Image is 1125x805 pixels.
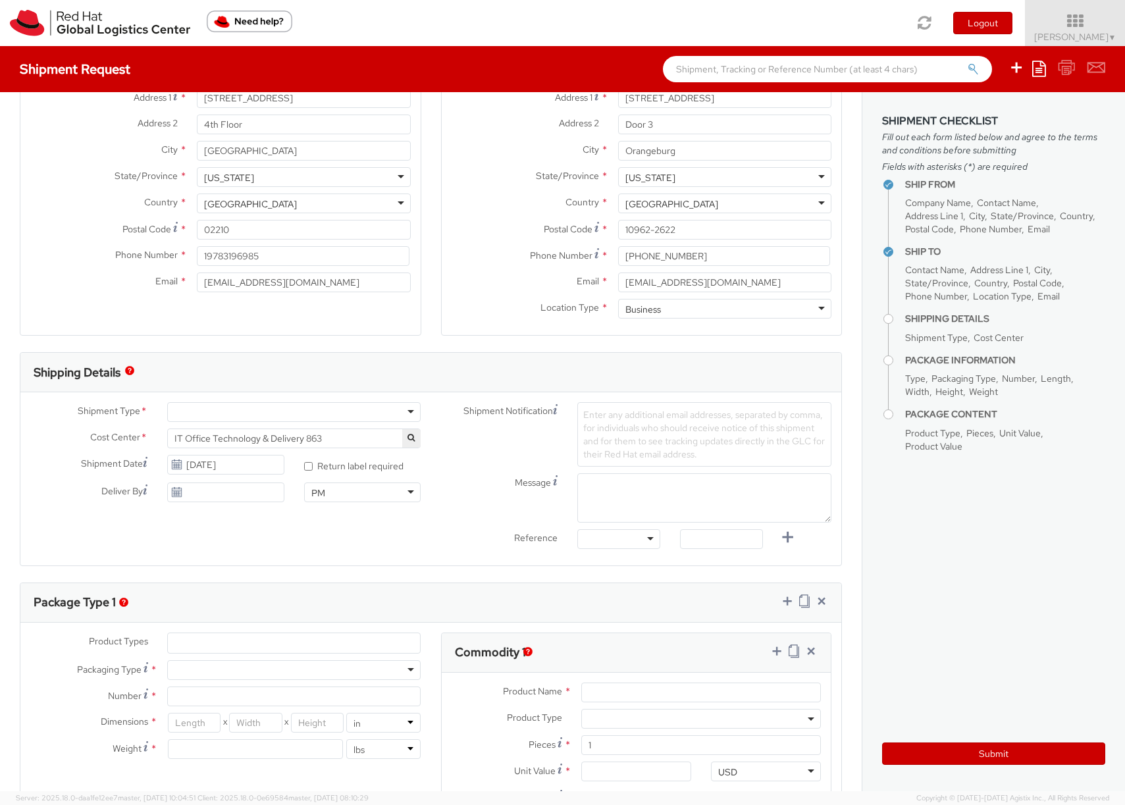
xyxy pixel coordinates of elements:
span: Shipment Type [905,332,968,344]
span: Email [1037,290,1060,302]
span: Product Type [905,427,960,439]
span: ▼ [1109,32,1116,43]
span: Postal Code [1013,277,1062,289]
span: Height [935,386,963,398]
input: Height [291,713,344,733]
span: Pieces [529,739,556,750]
span: Address Line 1 [970,264,1028,276]
span: Number [1002,373,1035,384]
h4: Ship From [905,180,1105,190]
h3: Shipping Details [34,366,120,379]
span: Country [144,196,178,208]
div: [GEOGRAPHIC_DATA] [204,197,297,211]
span: Contact Name [977,197,1036,209]
span: Cost Center [974,332,1024,344]
h4: Shipment Request [20,62,130,76]
span: Width [905,386,929,398]
span: Phone Number [115,249,178,261]
span: State/Province [905,277,968,289]
span: Unit Value [514,765,556,777]
span: Shipment Type [78,404,140,419]
span: Server: 2025.18.0-daa1fe12ee7 [16,793,196,802]
span: Product Types [89,635,148,647]
span: Length [1041,373,1071,384]
span: X [282,713,291,733]
span: Type [905,373,926,384]
span: City [161,143,178,155]
span: Postal Code [905,223,954,235]
span: IT Office Technology & Delivery 863 [167,428,421,448]
input: Width [229,713,282,733]
span: Address 2 [559,117,599,129]
img: rh-logistics-00dfa346123c4ec078e1.svg [10,10,190,36]
span: Number [108,690,142,702]
div: [US_STATE] [204,171,254,184]
span: Location Type [973,290,1032,302]
span: Cost Center [90,430,140,446]
span: Message [515,477,551,488]
span: Deliver By [101,484,143,498]
span: Product Name [503,685,562,697]
span: [PERSON_NAME] [1034,31,1116,43]
div: USD [718,766,737,779]
input: Length [168,713,221,733]
span: Email [1028,223,1050,235]
span: master, [DATE] 10:04:51 [118,793,196,802]
span: Email [577,275,599,287]
span: Shipment Date [81,457,143,471]
span: Country [1060,210,1093,222]
span: Fill out each form listed below and agree to the terms and conditions before submitting [882,130,1105,157]
h4: Package Information [905,355,1105,365]
span: Dimensions [101,715,148,727]
input: Shipment, Tracking or Reference Number (at least 4 chars) [663,56,992,82]
span: Fields with asterisks (*) are required [882,160,1105,173]
h3: Package Type 1 [34,596,116,609]
h4: Ship To [905,247,1105,257]
span: Phone Number [960,223,1022,235]
span: IT Office Technology & Delivery 863 [174,432,414,444]
div: [GEOGRAPHIC_DATA] [625,197,718,211]
span: Address Line 1 [905,210,963,222]
span: Address 2 [138,117,178,129]
span: X [221,713,229,733]
span: State/Province [536,170,599,182]
span: master, [DATE] 08:10:29 [288,793,369,802]
h3: Shipment Checklist [882,115,1105,127]
span: Phone Number [905,290,967,302]
span: Country [974,277,1007,289]
span: City [583,143,599,155]
div: PM [311,486,325,500]
span: Reference [514,532,558,544]
span: Address 1 [555,91,592,103]
span: Weight [113,742,142,754]
span: Address 1 [134,91,171,103]
button: Submit [882,742,1105,765]
span: State/Province [991,210,1054,222]
span: Email [155,275,178,287]
div: Business [625,303,661,316]
span: Postal Code [544,223,592,235]
span: Postal Code [122,223,171,235]
span: Copyright © [DATE]-[DATE] Agistix Inc., All Rights Reserved [916,793,1109,804]
span: Client: 2025.18.0-0e69584 [197,793,369,802]
span: Weight [969,386,998,398]
span: Shipment Notification [463,404,553,418]
div: [US_STATE] [625,171,675,184]
span: City [969,210,985,222]
span: Product Value [905,440,962,452]
span: Contact Name [905,264,964,276]
span: Product Type [507,712,562,723]
span: Country [565,196,599,208]
h4: Package Content [905,409,1105,419]
span: Unit Value [999,427,1041,439]
span: Location Type [540,301,599,313]
span: City [1034,264,1050,276]
span: Phone Number [530,249,592,261]
span: Enter any additional email addresses, separated by comma, for individuals who should receive noti... [583,409,825,460]
span: Packaging Type [77,663,142,675]
button: Need help? [207,11,292,32]
h4: Shipping Details [905,314,1105,324]
span: Company Name [905,197,971,209]
button: Logout [953,12,1012,34]
input: Return label required [304,462,313,471]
